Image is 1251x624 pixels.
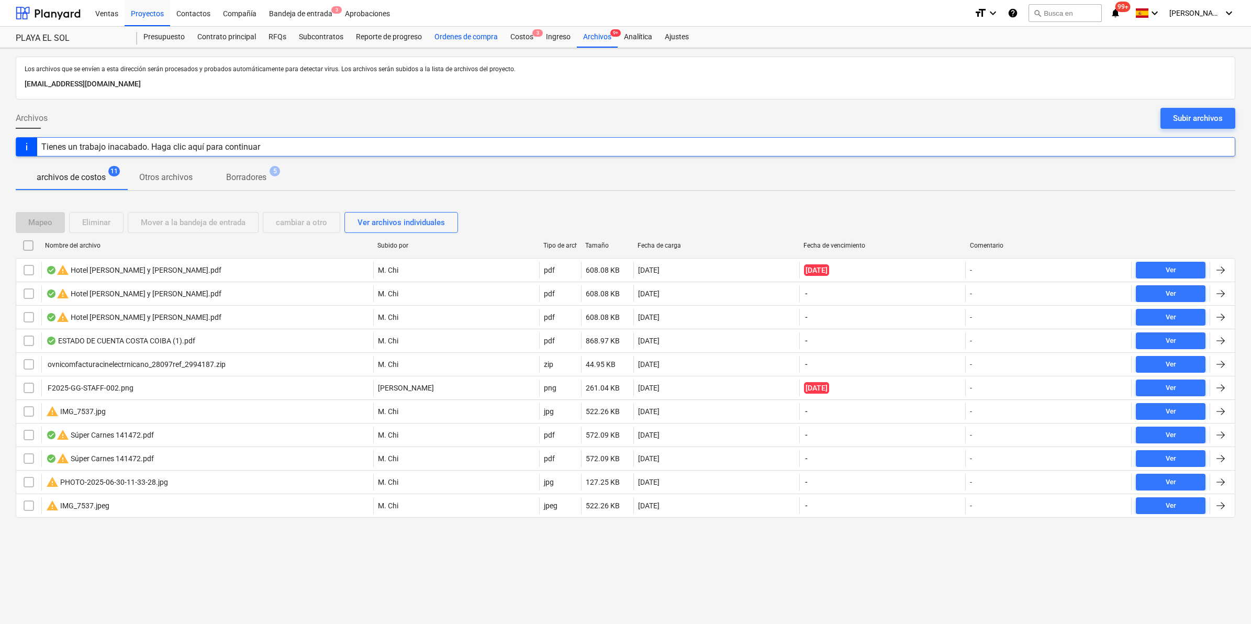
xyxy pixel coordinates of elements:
div: - [970,502,972,510]
div: Ver [1166,288,1176,300]
div: Subcontratos [293,27,350,48]
div: IMG_7537.jpg [46,405,106,418]
div: Ver [1166,476,1176,488]
p: M. Chi [378,312,398,322]
a: Ingreso [540,27,577,48]
div: zip [544,360,553,369]
div: jpg [544,478,554,486]
div: Subido por [377,242,535,249]
div: OCR terminado [46,454,57,463]
p: M. Chi [378,336,398,346]
a: Contrato principal [191,27,262,48]
div: pdf [544,266,555,274]
div: jpeg [544,502,557,510]
div: Nombre del archivo [45,242,369,249]
i: notifications [1110,7,1121,19]
div: 608.08 KB [586,266,620,274]
div: Hotel [PERSON_NAME] y [PERSON_NAME].pdf [46,311,221,324]
div: pdf [544,313,555,321]
button: Ver [1136,427,1205,443]
div: [DATE] [638,454,660,463]
div: F2025-GG-STAFF-002.png [46,384,133,392]
div: - [970,407,972,416]
div: Ver [1166,359,1176,371]
div: 261.04 KB [586,384,620,392]
div: Ver [1166,500,1176,512]
button: Ver [1136,309,1205,326]
span: warning [57,264,69,276]
div: ovnicomfacturacinelectrnicano_28097ref_2994187.zip [46,360,226,369]
span: warning [46,476,59,488]
div: Subir archivos [1173,112,1223,125]
div: [DATE] [638,266,660,274]
div: Hotel [PERSON_NAME] y [PERSON_NAME].pdf [46,287,221,300]
span: search [1033,9,1042,17]
p: M. Chi [378,359,398,370]
p: M. Chi [378,406,398,417]
div: [DATE] [638,502,660,510]
div: OCR terminado [46,289,57,298]
iframe: Chat Widget [1199,574,1251,624]
div: [DATE] [638,384,660,392]
div: jpg [544,407,554,416]
a: Presupuesto [137,27,191,48]
span: - [804,336,809,346]
div: OCR terminado [46,431,57,439]
div: Ver [1166,382,1176,394]
button: Ver [1136,332,1205,349]
div: pdf [544,337,555,345]
span: - [804,477,809,487]
span: 99+ [1115,2,1131,12]
div: 572.09 KB [586,431,620,439]
div: Hotel [PERSON_NAME] y [PERSON_NAME].pdf [46,264,221,276]
button: Busca en [1029,4,1102,22]
div: - [970,266,972,274]
i: Base de conocimientos [1008,7,1018,19]
div: [DATE] [638,431,660,439]
div: 127.25 KB [586,478,620,486]
button: Ver [1136,380,1205,396]
span: 11 [108,166,120,176]
a: Analítica [618,27,658,48]
a: Archivos9+ [577,27,618,48]
div: Archivos [577,27,618,48]
i: format_size [974,7,987,19]
div: OCR terminado [46,337,57,345]
a: Ajustes [658,27,695,48]
div: Ver [1166,335,1176,347]
div: 608.08 KB [586,289,620,298]
div: Ver [1166,429,1176,441]
div: ESTADO DE CUENTA COSTA COIBA (1).pdf [46,337,195,345]
span: - [804,500,809,511]
i: keyboard_arrow_down [1148,7,1161,19]
p: M. Chi [378,288,398,299]
div: Ver [1166,311,1176,324]
span: - [804,406,809,417]
div: Reporte de progreso [350,27,428,48]
span: - [804,312,809,322]
div: 522.26 KB [586,407,620,416]
span: - [804,453,809,464]
button: Ver [1136,262,1205,278]
p: Borradores [226,171,266,184]
span: - [804,288,809,299]
i: keyboard_arrow_down [1223,7,1235,19]
div: - [970,289,972,298]
span: 3 [331,6,342,14]
button: Ver archivos individuales [344,212,458,233]
div: - [970,454,972,463]
span: warning [57,452,69,465]
p: Los archivos que se envíen a esta dirección serán procesados y probados automáticamente para dete... [25,65,1226,74]
div: Tipo de archivo [543,242,577,249]
div: 608.08 KB [586,313,620,321]
div: [DATE] [638,360,660,369]
button: Ver [1136,403,1205,420]
span: 9+ [610,29,621,37]
div: png [544,384,556,392]
div: OCR terminado [46,266,57,274]
div: Widget de chat [1199,574,1251,624]
div: pdf [544,289,555,298]
div: Ver [1166,406,1176,418]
